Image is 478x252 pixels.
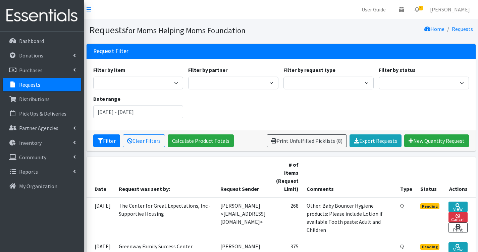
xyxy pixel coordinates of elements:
a: Cancel [448,212,467,222]
p: Partner Agencies [19,125,58,131]
img: HumanEssentials [3,4,81,27]
th: Type [396,157,416,197]
td: [DATE] [87,197,115,238]
a: Distributions [3,92,81,106]
label: Filter by status [379,66,416,74]
a: View [448,202,467,212]
h3: Request Filter [93,48,128,55]
small: for Moms Helping Moms Foundation [126,26,246,35]
a: Print Unfulfilled Picklists (8) [267,134,347,147]
p: Requests [19,81,40,88]
span: Pending [420,203,439,209]
p: Pick Ups & Deliveries [19,110,66,117]
th: Date [87,157,115,197]
a: User Guide [356,3,391,16]
a: New Quantity Request [404,134,469,147]
a: Calculate Product Totals [168,134,234,147]
th: Comments [303,157,396,197]
abbr: Quantity [400,202,404,209]
p: Purchases [19,67,43,74]
a: Print [448,222,467,233]
a: Clear Filters [123,134,165,147]
td: 268 [271,197,302,238]
a: Inventory [3,136,81,150]
label: Date range [93,95,120,103]
label: Filter by request type [283,66,335,74]
a: My Organization [3,179,81,193]
th: Status [416,157,444,197]
a: Partner Agencies [3,121,81,135]
a: [PERSON_NAME] [425,3,475,16]
a: Requests [3,78,81,91]
h1: Requests [89,24,279,36]
th: Actions [444,157,475,197]
th: Request was sent by: [115,157,216,197]
a: Reports [3,165,81,178]
p: Dashboard [19,38,44,44]
p: Donations [19,52,43,59]
span: Pending [420,244,439,250]
a: Export Requests [350,134,402,147]
a: Home [424,26,444,32]
p: My Organization [19,183,57,190]
th: # of Items (Request Limit) [271,157,302,197]
td: [PERSON_NAME] <[EMAIL_ADDRESS][DOMAIN_NAME]> [216,197,271,238]
th: Request Sender [216,157,271,197]
a: Purchases [3,64,81,77]
a: 4 [409,3,425,16]
a: Dashboard [3,34,81,48]
a: Requests [452,26,473,32]
p: Reports [19,168,38,175]
button: Filter [93,134,120,147]
p: Community [19,154,46,161]
span: 4 [419,6,423,10]
td: The Center for Great Expectations, Inc - Supportive Housing [115,197,216,238]
td: Other: Baby Bouncer Hygiene products: Please include Lotion if available Tooth paste: Adult and C... [303,197,396,238]
label: Filter by partner [188,66,227,74]
p: Inventory [19,139,42,146]
a: Donations [3,49,81,62]
p: Distributions [19,96,50,102]
a: Community [3,151,81,164]
a: Pick Ups & Deliveries [3,107,81,120]
abbr: Quantity [400,243,404,250]
label: Filter by item [93,66,125,74]
input: January 1, 2011 - December 31, 2011 [93,106,183,118]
